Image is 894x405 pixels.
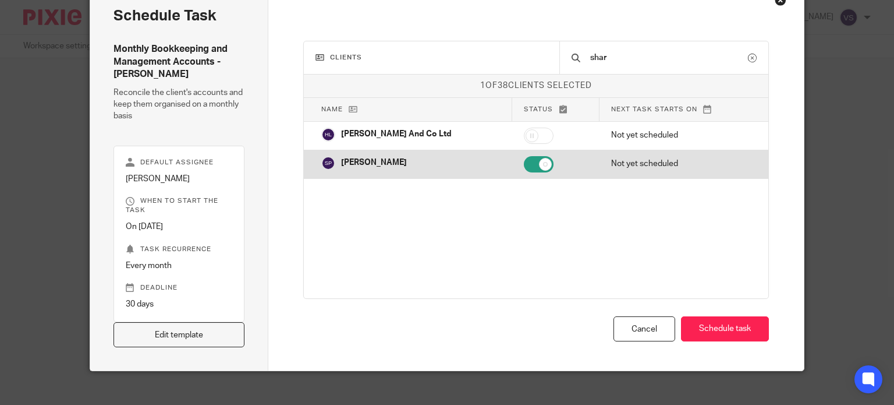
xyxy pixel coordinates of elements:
p: Next task starts on [611,104,751,114]
p: Name [321,104,500,114]
p: Not yet scheduled [611,158,751,170]
p: [PERSON_NAME] [126,173,233,185]
h4: Monthly Bookkeeping and Management Accounts - [PERSON_NAME] [113,43,245,80]
p: When to start the task [126,196,233,215]
p: 30 days [126,298,233,310]
img: svg%3E [321,156,335,170]
a: Edit template [113,322,245,347]
span: 38 [498,82,508,90]
p: Not yet scheduled [611,129,751,141]
p: Deadline [126,283,233,293]
p: On [DATE] [126,221,233,233]
div: Cancel [613,316,675,341]
p: Every month [126,260,233,272]
p: Status [524,104,588,114]
input: Search client... [589,51,748,64]
p: Reconcile the client's accounts and keep them organised on a monthly basis [113,87,245,122]
img: svg%3E [321,128,335,142]
h2: Schedule task [113,6,245,26]
span: 1 [480,82,485,90]
p: [PERSON_NAME] And Co Ltd [341,128,452,140]
button: Schedule task [681,316,769,341]
p: Default assignee [126,158,233,167]
h3: Clients [315,53,548,62]
p: Task recurrence [126,245,233,254]
p: [PERSON_NAME] [341,157,407,168]
p: of clients selected [304,80,768,91]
